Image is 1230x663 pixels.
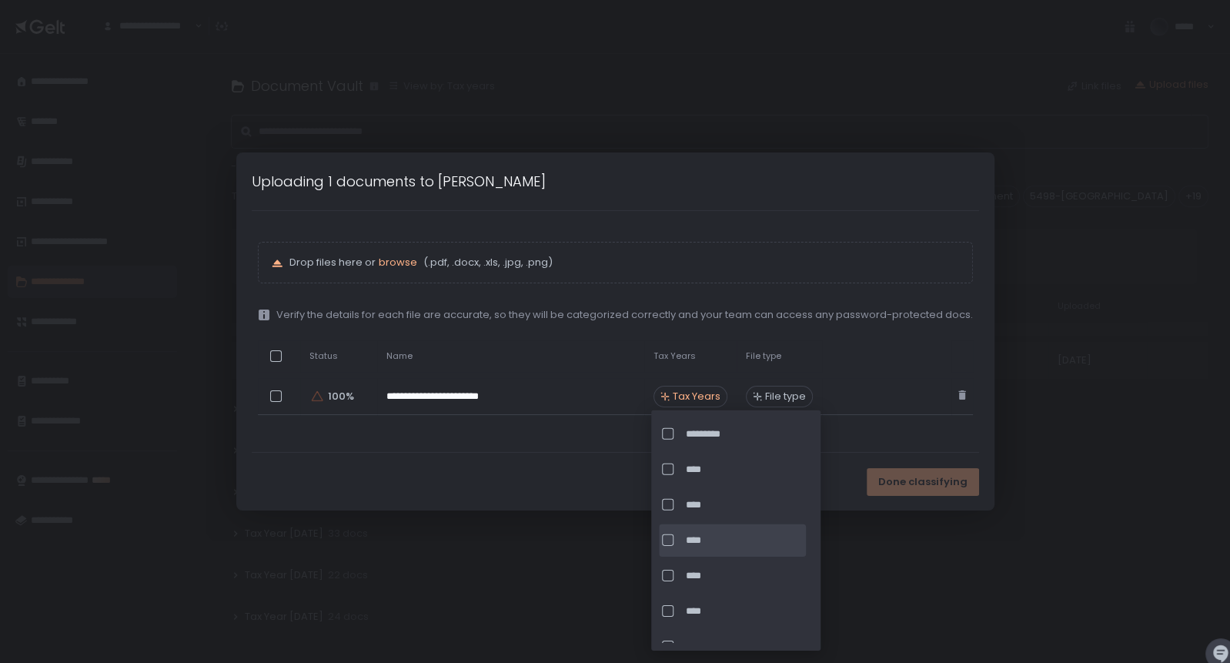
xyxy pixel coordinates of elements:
span: Status [309,350,338,362]
span: Verify the details for each file are accurate, so they will be categorized correctly and your tea... [276,308,973,322]
button: browse [379,256,417,270]
span: Tax Years [653,350,696,362]
span: File type [746,350,781,362]
p: Drop files here or [289,256,960,270]
span: (.pdf, .docx, .xls, .jpg, .png) [420,256,553,270]
span: Tax Years [673,390,720,403]
span: Name [386,350,413,362]
span: 100% [328,390,353,403]
h1: Uploading 1 documents to [PERSON_NAME] [252,171,546,192]
span: browse [379,255,417,270]
span: File type [765,390,806,403]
